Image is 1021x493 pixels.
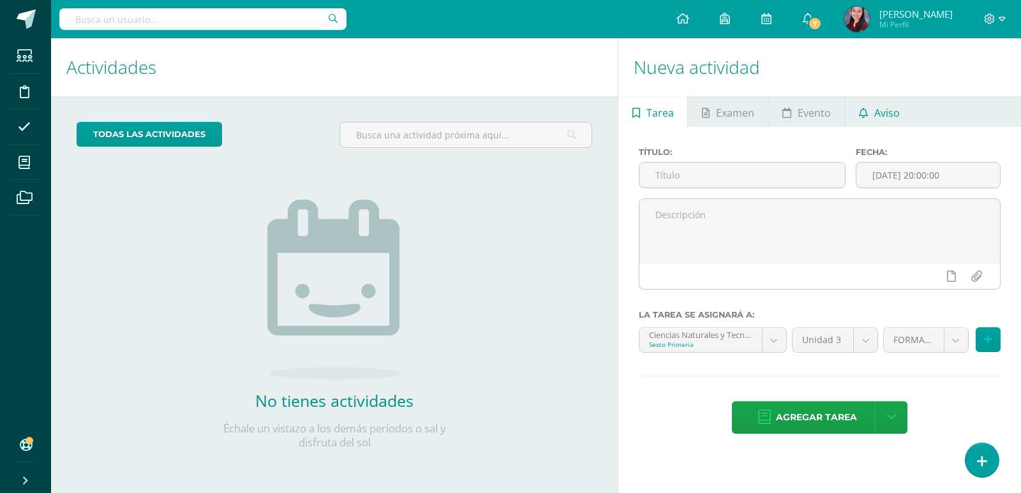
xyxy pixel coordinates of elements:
h1: Nueva actividad [634,38,1006,96]
span: FORMATIVO (70.0%) [893,328,934,352]
a: Aviso [846,96,914,127]
span: Mi Perfil [879,19,953,30]
span: Tarea [646,98,674,128]
p: Échale un vistazo a los demás períodos o sal y disfruta del sol [207,422,462,450]
span: Agregar tarea [776,402,857,433]
a: Examen [688,96,768,127]
input: Busca un usuario... [59,8,347,30]
div: Ciencias Naturales y Tecnología 'C' [649,328,752,340]
img: no_activities.png [267,200,401,379]
a: FORMATIVO (70.0%) [884,328,968,352]
input: Fecha de entrega [856,163,1000,188]
span: [PERSON_NAME] [879,8,953,20]
a: Ciencias Naturales y Tecnología 'C'Sexto Primaria [639,328,786,352]
a: Evento [768,96,844,127]
h2: No tienes actividades [207,390,462,411]
span: Unidad 3 [802,328,844,352]
span: Evento [798,98,831,128]
span: 7 [808,17,822,31]
span: Aviso [874,98,900,128]
h1: Actividades [66,38,602,96]
a: todas las Actividades [77,122,222,147]
div: Sexto Primaria [649,340,752,349]
img: a202e39fcda710650a8c2a2442658e7e.png [844,6,870,32]
label: Fecha: [856,147,1001,157]
label: La tarea se asignará a: [639,310,1001,320]
span: Examen [716,98,754,128]
input: Busca una actividad próxima aquí... [340,122,592,147]
input: Título [639,163,845,188]
a: Unidad 3 [793,328,878,352]
a: Tarea [618,96,687,127]
label: Título: [639,147,846,157]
